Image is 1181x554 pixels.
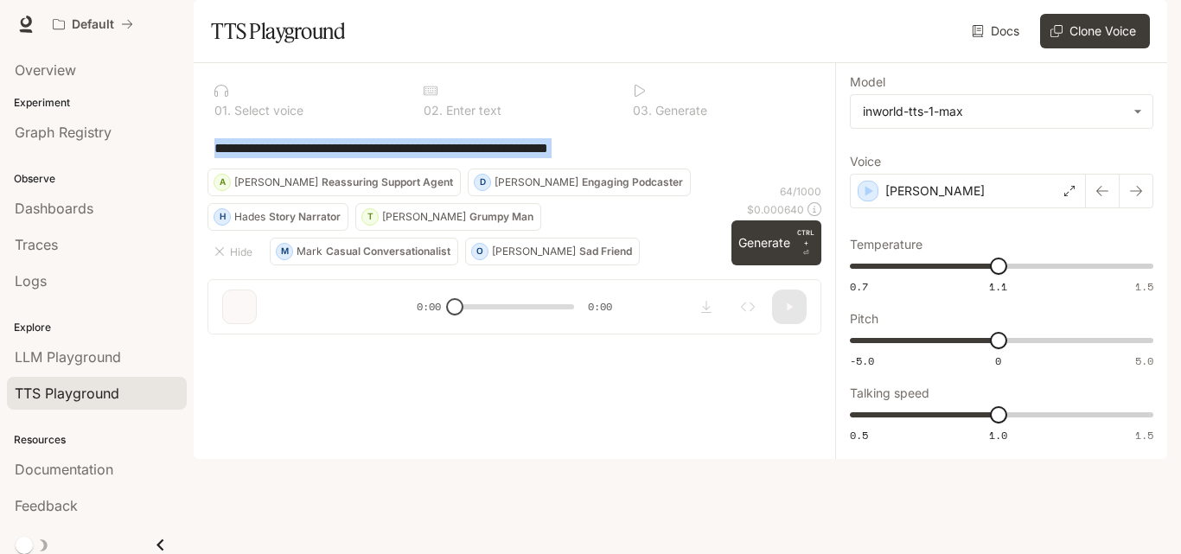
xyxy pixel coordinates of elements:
[277,238,292,265] div: M
[214,169,230,196] div: A
[863,103,1125,120] div: inworld-tts-1-max
[207,238,263,265] button: Hide
[989,428,1007,443] span: 1.0
[214,105,231,117] p: 0 1 .
[797,227,814,258] p: ⏎
[362,203,378,231] div: T
[797,227,814,248] p: CTRL +
[322,177,453,188] p: Reassuring Support Agent
[850,387,929,399] p: Talking speed
[850,156,881,168] p: Voice
[443,105,501,117] p: Enter text
[1135,279,1153,294] span: 1.5
[211,14,345,48] h1: TTS Playground
[850,76,885,88] p: Model
[475,169,490,196] div: D
[850,239,922,251] p: Temperature
[1040,14,1150,48] button: Clone Voice
[1135,428,1153,443] span: 1.5
[579,246,632,257] p: Sad Friend
[382,212,466,222] p: [PERSON_NAME]
[495,177,578,188] p: [PERSON_NAME]
[731,220,821,265] button: GenerateCTRL +⏎
[465,238,640,265] button: O[PERSON_NAME]Sad Friend
[633,105,652,117] p: 0 3 .
[850,279,868,294] span: 0.7
[492,246,576,257] p: [PERSON_NAME]
[1135,353,1153,368] span: 5.0
[207,203,348,231] button: HHadesStory Narrator
[72,17,114,32] p: Default
[850,353,874,368] span: -5.0
[472,238,488,265] div: O
[214,203,230,231] div: H
[747,202,804,217] p: $ 0.000640
[885,182,985,200] p: [PERSON_NAME]
[468,169,691,196] button: D[PERSON_NAME]Engaging Podcaster
[207,169,461,196] button: A[PERSON_NAME]Reassuring Support Agent
[355,203,541,231] button: T[PERSON_NAME]Grumpy Man
[270,238,458,265] button: MMarkCasual Conversationalist
[851,95,1152,128] div: inworld-tts-1-max
[231,105,303,117] p: Select voice
[234,177,318,188] p: [PERSON_NAME]
[652,105,707,117] p: Generate
[326,246,450,257] p: Casual Conversationalist
[469,212,533,222] p: Grumpy Man
[424,105,443,117] p: 0 2 .
[269,212,341,222] p: Story Narrator
[850,313,878,325] p: Pitch
[234,212,265,222] p: Hades
[780,184,821,199] p: 64 / 1000
[995,353,1001,368] span: 0
[989,279,1007,294] span: 1.1
[968,14,1026,48] a: Docs
[582,177,683,188] p: Engaging Podcaster
[297,246,322,257] p: Mark
[45,7,141,41] button: All workspaces
[850,428,868,443] span: 0.5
